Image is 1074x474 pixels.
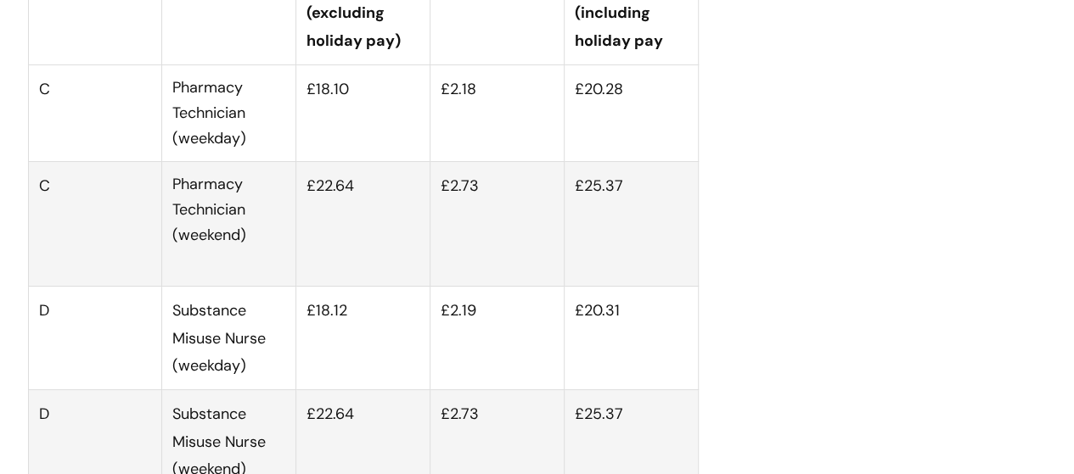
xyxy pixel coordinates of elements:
[172,172,285,248] p: Pharmacy Technician (weekend)
[296,287,430,390] td: £18.12
[430,162,564,287] td: £2.73
[430,287,564,390] td: £2.19
[162,287,296,390] td: Substance Misuse Nurse (weekday)
[564,287,698,390] td: £20.31
[28,64,162,161] td: C
[28,162,162,287] td: C
[172,75,285,151] p: Pharmacy Technician (weekday)
[564,162,698,287] td: £25.37
[564,64,698,161] td: £20.28
[296,162,430,287] td: £22.64
[430,64,564,161] td: £2.18
[296,64,430,161] td: £18.10
[28,287,162,390] td: D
